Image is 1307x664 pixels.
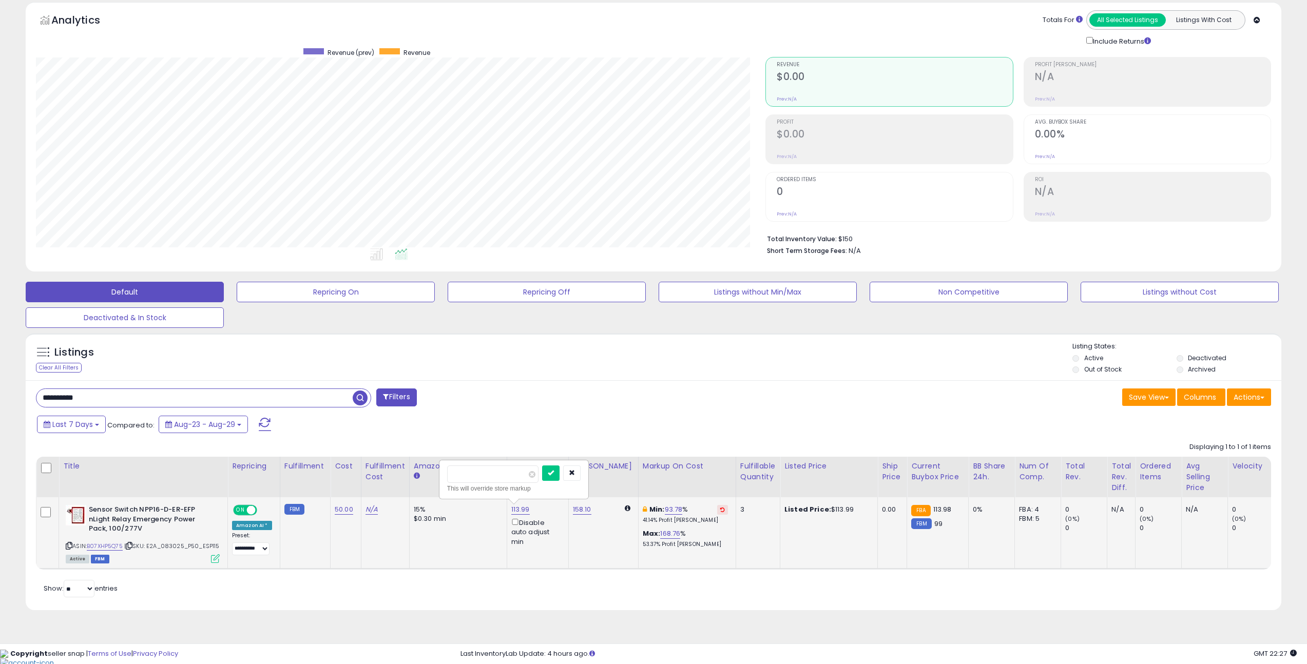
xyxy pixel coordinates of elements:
[1140,461,1177,482] div: Ordered Items
[234,506,247,515] span: ON
[414,461,503,472] div: Amazon Fees
[638,457,736,497] th: The percentage added to the cost of goods (COGS) that forms the calculator for Min & Max prices.
[973,461,1010,482] div: BB Share 24h.
[643,529,661,538] b: Max:
[256,506,272,515] span: OFF
[643,541,728,548] p: 53.37% Profit [PERSON_NAME]
[376,388,416,406] button: Filters
[91,555,109,563] span: FBM
[784,505,870,514] div: $113.99
[1232,461,1270,472] div: Velocity
[1035,153,1055,160] small: Prev: N/A
[66,505,86,525] img: 51foip+bbDL._SL40_.jpg
[1035,177,1271,183] span: ROI
[63,461,223,472] div: Title
[414,472,420,481] small: Amazon Fees.
[1019,505,1053,514] div: FBA: 4
[284,461,326,472] div: Fulfillment
[1165,13,1242,27] button: Listings With Cost
[643,517,728,524] p: 41.14% Profit [PERSON_NAME]
[1065,505,1107,514] div: 0
[414,505,499,514] div: 15%
[1140,523,1181,533] div: 0
[66,555,89,563] span: All listings currently available for purchase on Amazon
[1019,514,1053,523] div: FBM: 5
[643,505,728,524] div: %
[1072,342,1281,351] p: Listing States:
[767,232,1263,244] li: $150
[911,505,930,516] small: FBA
[1035,120,1271,125] span: Avg. Buybox Share
[777,120,1013,125] span: Profit
[740,461,776,482] div: Fulfillable Quantity
[777,153,797,160] small: Prev: N/A
[777,186,1013,200] h2: 0
[911,518,931,529] small: FBM
[1035,96,1055,102] small: Prev: N/A
[777,71,1013,85] h2: $0.00
[1111,461,1131,493] div: Total Rev. Diff.
[1184,392,1216,402] span: Columns
[1186,505,1220,514] div: N/A
[335,461,357,472] div: Cost
[232,532,272,555] div: Preset:
[37,416,106,433] button: Last 7 Days
[1140,515,1154,523] small: (0%)
[1084,354,1103,362] label: Active
[237,282,435,302] button: Repricing On
[882,505,899,514] div: 0.00
[1081,282,1279,302] button: Listings without Cost
[1035,128,1271,142] h2: 0.00%
[36,363,82,373] div: Clear All Filters
[1189,442,1271,452] div: Displaying 1 to 1 of 1 items
[740,505,772,514] div: 3
[1065,461,1103,482] div: Total Rev.
[54,345,94,360] h5: Listings
[784,461,873,472] div: Listed Price
[1232,523,1274,533] div: 0
[1227,388,1271,406] button: Actions
[232,461,276,472] div: Repricing
[1084,365,1122,374] label: Out of Stock
[784,504,831,514] b: Listed Price:
[511,504,530,515] a: 113.99
[124,542,220,550] span: | SKU: E2A_083025_P50_ESP115
[911,461,964,482] div: Current Buybox Price
[1188,365,1216,374] label: Archived
[66,505,220,562] div: ASIN:
[1140,505,1181,514] div: 0
[1232,515,1246,523] small: (0%)
[1177,388,1225,406] button: Columns
[1089,13,1166,27] button: All Selected Listings
[159,416,248,433] button: Aug-23 - Aug-29
[1186,461,1223,493] div: Avg Selling Price
[1019,461,1056,482] div: Num of Comp.
[1079,35,1163,47] div: Include Returns
[328,48,374,57] span: Revenue (prev)
[767,246,847,255] b: Short Term Storage Fees:
[777,211,797,217] small: Prev: N/A
[1122,388,1176,406] button: Save View
[89,505,214,536] b: Sensor Switch NPP16-D-ER-EFP nLight Relay Emergency Power Pack, 100/277V
[1065,515,1080,523] small: (0%)
[232,521,272,530] div: Amazon AI *
[174,419,235,429] span: Aug-23 - Aug-29
[52,419,93,429] span: Last 7 Days
[414,514,499,523] div: $0.30 min
[44,583,118,593] span: Show: entries
[643,461,732,472] div: Markup on Cost
[366,504,378,515] a: N/A
[1043,15,1083,25] div: Totals For
[573,504,591,515] a: 158.10
[777,96,797,102] small: Prev: N/A
[335,504,353,515] a: 50.00
[660,529,680,539] a: 168.76
[87,542,123,551] a: B07XHP5Q75
[1188,354,1226,362] label: Deactivated
[107,420,155,430] span: Compared to:
[448,282,646,302] button: Repricing Off
[511,517,561,546] div: Disable auto adjust min
[447,483,581,494] div: This will override store markup
[777,62,1013,68] span: Revenue
[26,307,224,328] button: Deactivated & In Stock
